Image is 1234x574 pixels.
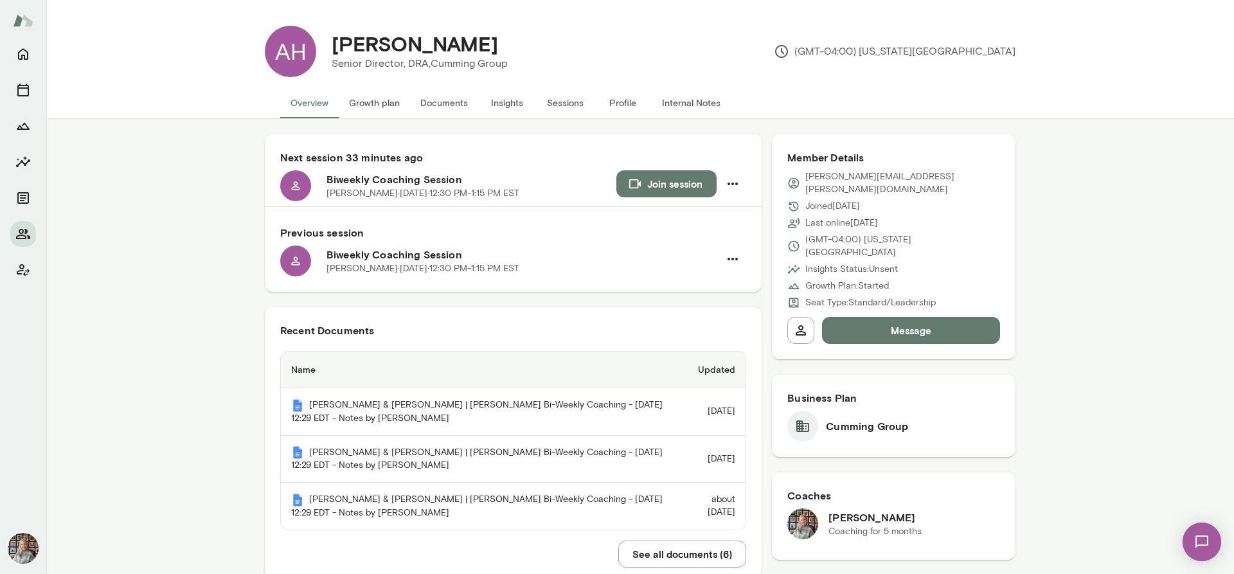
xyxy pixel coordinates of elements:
[478,87,536,118] button: Insights
[280,323,746,338] h6: Recent Documents
[281,483,677,530] th: [PERSON_NAME] & [PERSON_NAME] | [PERSON_NAME] Bi-Weekly Coaching - [DATE] 12:29 EDT - Notes by [P...
[805,280,889,292] p: Growth Plan: Started
[326,187,519,200] p: [PERSON_NAME] · [DATE] · 12:30 PM-1:15 PM EST
[8,533,39,564] img: Tricia Maggio
[13,8,33,33] img: Mento
[805,233,1000,259] p: (GMT-04:00) [US_STATE][GEOGRAPHIC_DATA]
[281,352,677,388] th: Name
[10,185,36,211] button: Documents
[10,77,36,103] button: Sessions
[10,149,36,175] button: Insights
[281,436,677,483] th: [PERSON_NAME] & [PERSON_NAME] | [PERSON_NAME] Bi-Weekly Coaching - [DATE] 12:29 EDT - Notes by [P...
[805,217,878,229] p: Last online [DATE]
[616,170,717,197] button: Join session
[787,488,1000,503] h6: Coaches
[677,436,746,483] td: [DATE]
[10,41,36,67] button: Home
[677,352,746,388] th: Updated
[828,510,922,525] h6: [PERSON_NAME]
[677,483,746,530] td: about [DATE]
[410,87,478,118] button: Documents
[280,87,339,118] button: Overview
[787,508,818,539] img: Tricia Maggio
[787,150,1000,165] h6: Member Details
[805,296,936,309] p: Seat Type: Standard/Leadership
[10,257,36,283] button: Client app
[652,87,731,118] button: Internal Notes
[265,26,316,77] div: AH
[805,263,898,276] p: Insights Status: Unsent
[805,200,860,213] p: Joined [DATE]
[822,317,1000,344] button: Message
[774,44,1015,59] p: (GMT-04:00) [US_STATE][GEOGRAPHIC_DATA]
[326,262,519,275] p: [PERSON_NAME] · [DATE] · 12:30 PM-1:15 PM EST
[280,225,746,240] h6: Previous session
[332,56,508,71] p: Senior Director, DRA, Cumming Group
[10,113,36,139] button: Growth Plan
[291,399,304,412] img: Mento | Coaching sessions
[594,87,652,118] button: Profile
[787,390,1000,406] h6: Business Plan
[536,87,594,118] button: Sessions
[281,388,677,436] th: [PERSON_NAME] & [PERSON_NAME] | [PERSON_NAME] Bi-Weekly Coaching - [DATE] 12:29 EDT - Notes by [P...
[618,541,746,568] button: See all documents (6)
[828,525,922,538] p: Coaching for 5 months
[326,172,616,187] h6: Biweekly Coaching Session
[291,446,304,459] img: Mento | Coaching sessions
[677,388,746,436] td: [DATE]
[280,150,746,165] h6: Next session 33 minutes ago
[291,494,304,507] img: Mento | Coaching sessions
[826,418,908,434] h6: Cumming Group
[326,247,719,262] h6: Biweekly Coaching Session
[10,221,36,247] button: Members
[805,170,1000,196] p: [PERSON_NAME][EMAIL_ADDRESS][PERSON_NAME][DOMAIN_NAME]
[339,87,410,118] button: Growth plan
[332,31,498,56] h4: [PERSON_NAME]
